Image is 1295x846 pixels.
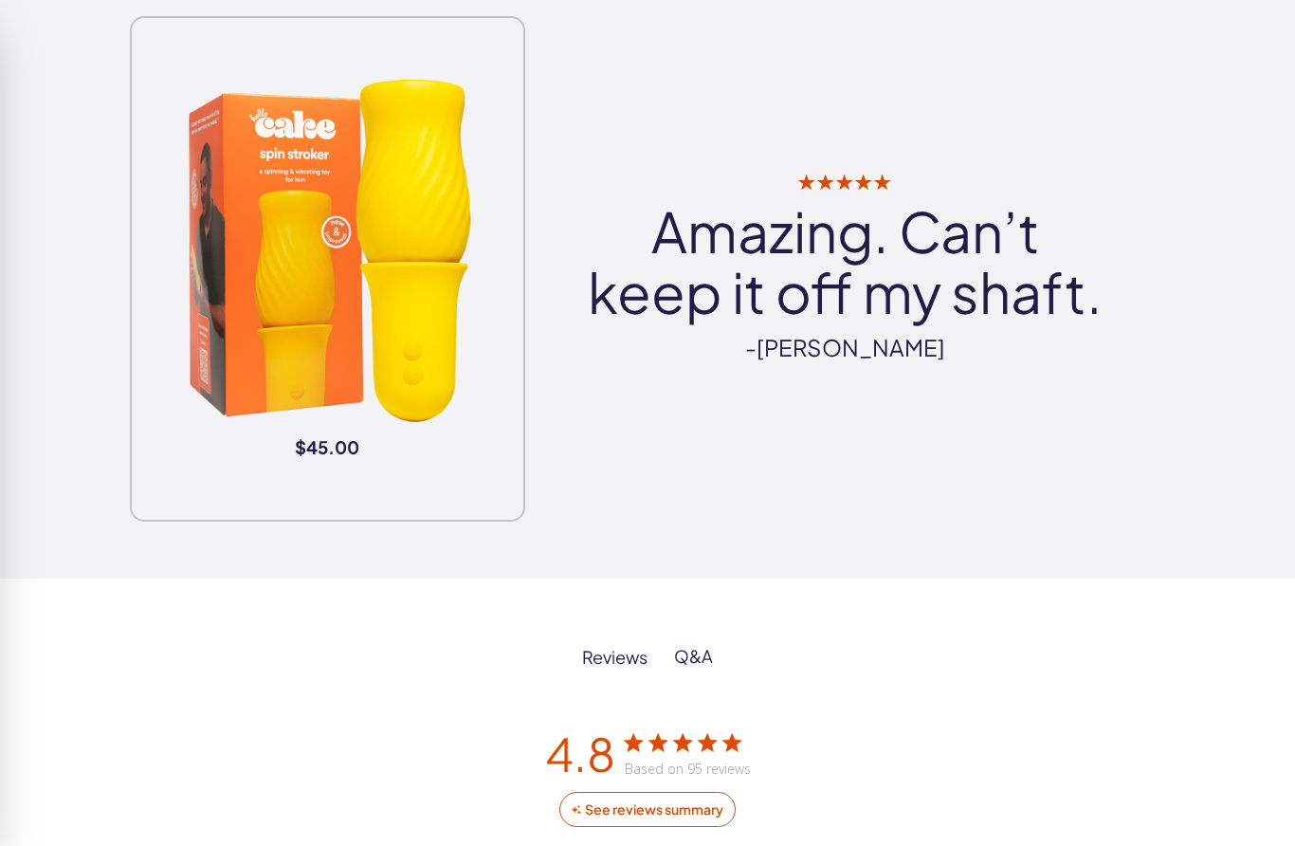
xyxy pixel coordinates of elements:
[583,801,725,818] div: See reviews summary
[625,760,751,778] div: Based on 95 reviews
[674,645,713,668] div: Q&A
[582,332,1109,364] cite: -[PERSON_NAME]
[130,16,525,522] a: $45.00
[582,646,647,668] div: Reviews
[582,201,1109,322] q: Amazing. Can’t keep it off my shaft.
[559,792,736,827] button: See reviews summary
[545,723,615,782] div: 4.8
[218,438,436,457] span: $45.00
